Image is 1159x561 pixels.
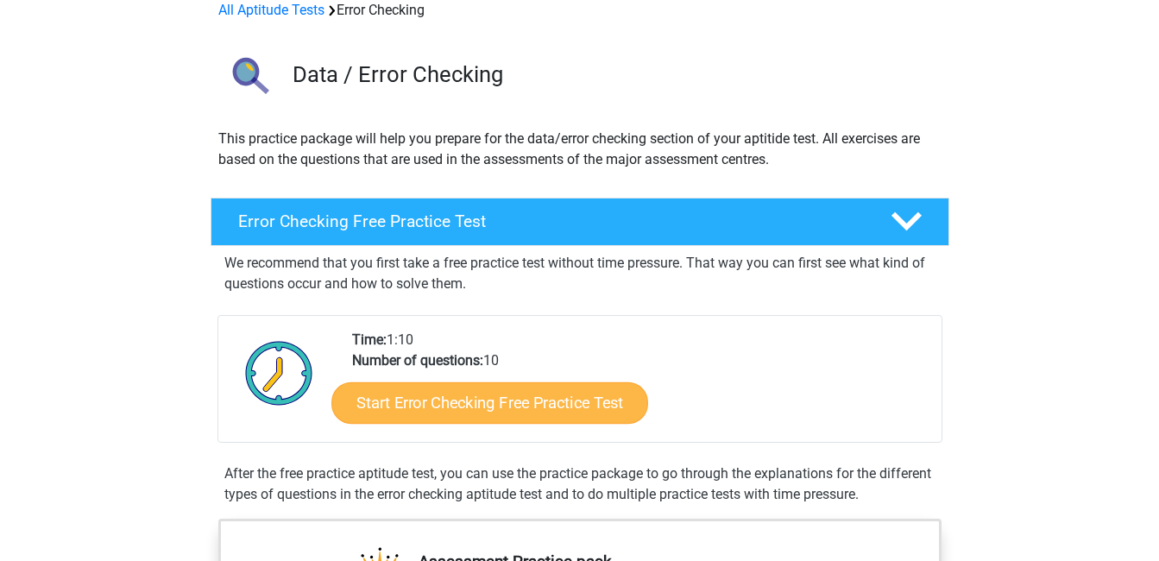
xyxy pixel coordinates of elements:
a: All Aptitude Tests [218,2,324,18]
div: 1:10 10 [339,330,941,442]
a: Error Checking Free Practice Test [204,198,956,246]
a: Start Error Checking Free Practice Test [331,382,648,424]
b: Number of questions: [352,352,483,369]
img: Clock [236,330,323,416]
div: After the free practice aptitude test, you can use the practice package to go through the explana... [217,463,942,505]
p: We recommend that you first take a free practice test without time pressure. That way you can fir... [224,253,935,294]
h3: Data / Error Checking [293,61,935,88]
b: Time: [352,331,387,348]
img: error checking [211,41,285,115]
p: This practice package will help you prepare for the data/error checking section of your aptitide ... [218,129,942,170]
h4: Error Checking Free Practice Test [238,211,863,231]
